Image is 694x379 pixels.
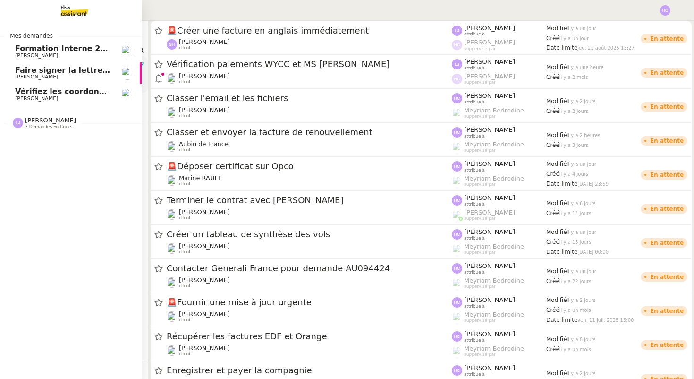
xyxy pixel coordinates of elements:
app-user-detailed-label: client [167,276,452,289]
span: Créé [546,35,559,42]
img: users%2Fa6PbEmLwvGXylUqKytRPpDpAx153%2Favatar%2Ffanny.png [121,45,134,58]
span: il y a 3 jours [559,143,588,148]
span: attribué à [464,372,485,377]
span: Modifié [546,98,567,104]
span: il y a 4 jours [559,172,588,177]
app-user-detailed-label: client [167,106,452,119]
span: suppervisé par [464,182,496,187]
img: users%2FaellJyylmXSg4jqeVbanehhyYJm1%2Favatar%2Fprofile-pic%20(4).png [452,142,462,152]
div: En attente [650,308,684,314]
span: [PERSON_NAME] [464,330,515,337]
span: suppervisé par [464,352,496,357]
app-user-label: suppervisé par [452,311,546,323]
span: attribué à [464,270,485,275]
span: Meyriam Bedredine [464,107,524,114]
span: jeu. 21 août 2025 13:27 [577,45,635,51]
app-user-label: attribué à [452,92,546,104]
app-user-label: attribué à [452,262,546,275]
img: svg [452,93,462,103]
span: Date limite [546,249,577,255]
div: En attente [650,104,684,110]
span: [PERSON_NAME] [179,310,230,318]
span: Vérifiez les coordonnées bancaires pour le virement [15,87,237,96]
span: il y a une heure [567,65,604,70]
span: Créé [546,346,559,353]
app-user-label: attribué à [452,228,546,241]
app-user-detailed-label: client [167,140,452,153]
span: 3 demandes en cours [25,124,72,129]
span: [PERSON_NAME] [179,276,230,284]
span: Vérification paiements WYCC et MS [PERSON_NAME] [167,60,452,69]
span: il y a un jour [567,162,596,167]
div: En attente [650,342,684,348]
span: [PERSON_NAME] [464,209,515,216]
span: Modifié [546,297,567,303]
span: client [179,318,191,323]
span: il y a 2 heures [567,133,601,138]
span: Classer et envoyer la facture de renouvellement [167,128,452,137]
span: client [179,113,191,119]
span: 🚨 [167,161,177,171]
span: [PERSON_NAME] [179,38,230,45]
span: il y a 2 jours [567,298,596,303]
app-user-detailed-label: client [167,310,452,323]
span: il y a 2 jours [567,99,596,104]
span: Créé [546,239,559,245]
span: attribué à [464,32,485,37]
img: users%2FgeBNsgrICCWBxRbiuqfStKJvnT43%2Favatar%2F643e594d886881602413a30f_1666712378186.jpeg [167,209,177,220]
div: En attente [650,172,684,178]
span: Date limite [546,44,577,51]
div: En attente [650,240,684,246]
span: [PERSON_NAME] [15,74,58,80]
span: [PERSON_NAME] [25,117,76,124]
img: users%2Fa6PbEmLwvGXylUqKytRPpDpAx153%2Favatar%2Ffanny.png [167,277,177,288]
span: Meyriam Bedredine [464,243,524,250]
span: il y a 14 jours [559,211,592,216]
img: svg [452,40,462,50]
span: Fournir une mise à jour urgente [167,298,452,307]
img: users%2FyQfMwtYgTqhRP2YHWHmG2s2LYaD3%2Favatar%2Fprofile-pic.png [452,210,462,220]
app-user-label: attribué à [452,330,546,343]
span: client [179,181,191,187]
span: Créer un tableau de synthèse des vols [167,230,452,239]
span: suppervisé par [464,318,496,323]
div: En attente [650,206,684,212]
img: svg [452,195,462,206]
img: users%2FaellJyylmXSg4jqeVbanehhyYJm1%2Favatar%2Fprofile-pic%20(4).png [452,244,462,254]
img: svg [660,5,670,16]
span: Créé [546,142,559,148]
span: Créé [546,307,559,313]
span: Date limite [546,181,577,187]
img: users%2FaellJyylmXSg4jqeVbanehhyYJm1%2Favatar%2Fprofile-pic%20(4).png [452,108,462,118]
span: [DATE] 23:59 [577,181,609,187]
app-user-label: attribué à [452,160,546,172]
img: users%2FSclkIUIAuBOhhDrbgjtrSikBoD03%2Favatar%2F48cbc63d-a03d-4817-b5bf-7f7aeed5f2a9 [167,141,177,152]
app-user-label: suppervisé par [452,73,546,85]
img: svg [452,127,462,138]
span: client [179,250,191,255]
span: Modifié [546,200,567,207]
app-user-label: suppervisé par [452,107,546,119]
span: attribué à [464,100,485,105]
img: users%2Fo4K84Ijfr6OOM0fa5Hz4riIOf4g2%2Favatar%2FChatGPT%20Image%201%20aou%CC%82t%202025%2C%2010_2... [167,175,177,186]
span: [PERSON_NAME] [179,242,230,250]
img: users%2FIRICEYtWuOZgy9bUGBIlDfdl70J2%2Favatar%2Fb71601d1-c386-41cd-958b-f9b5fc102d64 [167,345,177,356]
img: svg [167,39,177,50]
div: En attente [650,138,684,144]
span: Modifié [546,25,567,32]
img: users%2FaellJyylmXSg4jqeVbanehhyYJm1%2Favatar%2Fprofile-pic%20(4).png [452,176,462,186]
span: Contacter Generali France pour demande AU094424 [167,264,452,273]
span: [PERSON_NAME] [179,72,230,79]
span: suppervisé par [464,80,496,85]
span: [PERSON_NAME] [464,228,515,235]
span: Modifié [546,370,567,377]
span: Déposer certificat sur Opco [167,162,452,171]
span: client [179,215,191,221]
span: il y a 2 jours [567,371,596,376]
span: [PERSON_NAME] [464,58,515,65]
img: users%2FaellJyylmXSg4jqeVbanehhyYJm1%2Favatar%2Fprofile-pic%20(4).png [452,312,462,322]
span: Enregistrer et payer la compagnie [167,366,452,375]
app-user-label: attribué à [452,364,546,377]
span: Modifié [546,132,567,138]
span: attribué à [464,338,485,343]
